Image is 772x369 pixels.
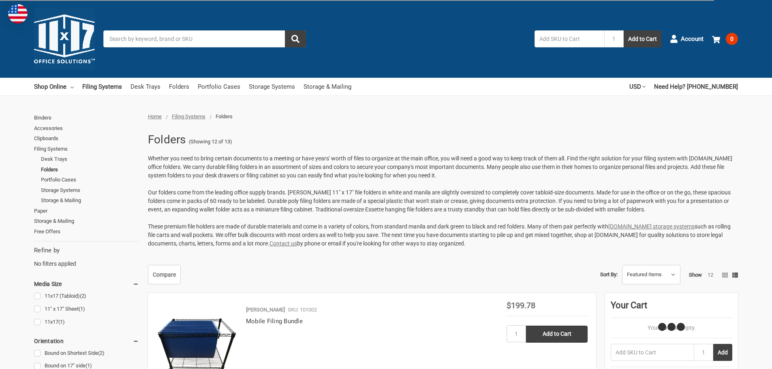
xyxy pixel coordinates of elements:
a: 0 [712,28,738,49]
input: Add SKU to Cart [535,30,604,47]
p: Our folders come from the leading office supply brands. [PERSON_NAME] 11" x 17" file folders in w... [148,188,738,214]
p: [PERSON_NAME] [246,306,285,314]
iframe: Google Customer Reviews [705,347,772,369]
span: $199.78 [507,301,535,310]
span: Folders [216,113,233,119]
h5: Media Size [34,279,139,289]
a: Bound on Shortest Side [34,348,139,359]
a: Storage & Mailing [34,216,139,226]
a: Account [670,28,704,49]
div: Your Cart [611,299,732,318]
a: Storage Systems [249,78,295,96]
a: Desk Trays [41,154,139,164]
p: SKU: 101002 [288,306,317,314]
img: 11x17.com [34,9,95,69]
p: Whether you need to bring certain documents to a meeting or have years' worth of files to organiz... [148,154,738,180]
input: Add SKU to Cart [611,344,694,361]
span: (Showing 12 of 13) [189,138,232,146]
a: Paper [34,206,139,216]
h5: Refine by [34,246,139,255]
a: Filing Systems [34,144,139,154]
span: Show [689,272,702,278]
a: Contact us [269,240,297,247]
h5: Orientation [34,336,139,346]
input: Add to Cart [526,326,588,343]
span: Account [681,34,704,44]
a: Binders [34,113,139,123]
a: 11" x 17" Sheet [34,304,139,315]
a: Mobile Filing Bundle [246,318,303,325]
a: Folders [169,78,189,96]
a: Compare [148,265,181,284]
a: Storage Systems [41,185,139,196]
a: Storage & Mailing [304,78,351,96]
span: (1) [58,319,65,325]
button: Add [713,344,732,361]
span: (2) [98,350,105,356]
a: Desk Trays [130,78,160,96]
span: (1) [86,363,92,369]
a: USD [629,78,646,96]
span: 0 [726,33,738,45]
a: 11x17 (Tabloid) [34,291,139,302]
a: Portfolio Cases [198,78,240,96]
div: No filters applied [34,246,139,268]
a: Accessories [34,123,139,134]
a: Folders [41,164,139,175]
a: Storage & Mailing [41,195,139,206]
a: Clipboards [34,133,139,144]
input: Search by keyword, brand or SKU [103,30,306,47]
a: Home [148,113,162,119]
img: duty and tax information for United States [8,4,28,23]
label: Sort By: [600,269,618,281]
span: (2) [80,293,86,299]
a: Shop Online [34,78,74,96]
a: Free Offers [34,226,139,237]
a: [DOMAIN_NAME] storage systems [608,223,695,230]
p: These premium file holders are made of durable materials and come in a variety of colors, from st... [148,222,738,248]
span: (1) [79,306,85,312]
p: Your Cart Is Empty. [611,324,732,332]
a: Filing Systems [82,78,122,96]
a: 11x17 [34,317,139,328]
a: Filing Systems [172,113,205,119]
button: Add to Cart [624,30,661,47]
a: 12 [708,272,713,278]
a: Portfolio Cases [41,175,139,185]
a: Need Help? [PHONE_NUMBER] [654,78,738,96]
h1: Folders [148,129,186,150]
